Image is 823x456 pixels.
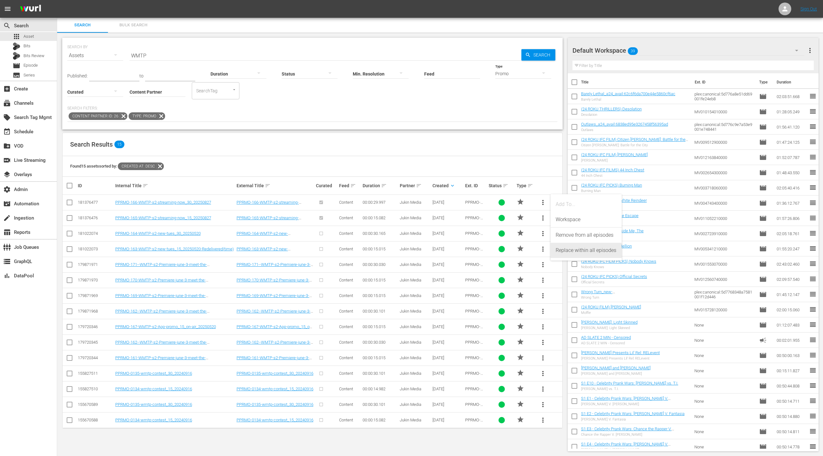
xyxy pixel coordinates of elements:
a: Outlaws_a24_avail:6838ed95e3267458f56395ad [581,122,668,127]
span: PROMO [517,276,524,283]
div: 00:00:15.015 [363,247,398,251]
div: Outlaws [581,128,668,132]
span: Episode [23,62,38,69]
span: Search Tag Mgmt [3,114,11,121]
div: [DATE] [432,215,463,220]
span: Content [339,293,353,298]
span: more_vert [539,245,547,253]
td: MV003718060000 [692,180,757,195]
td: 02:05:18.761 [774,226,809,241]
span: more_vert [539,370,547,377]
span: keyboard_arrow_down [450,183,455,188]
a: AD SLATE 2 MIN - Censored [581,335,631,340]
span: reorder [809,260,817,268]
div: 179720346 [78,324,113,329]
span: Search [531,49,555,61]
td: 02:03:51.668 [774,89,809,104]
span: Type: Promo [129,112,157,120]
span: sort [350,183,356,188]
div: Type [517,182,533,189]
span: reorder [809,169,817,176]
div: [DATE] [432,324,463,329]
td: 02:00:15.060 [774,302,809,317]
span: reorder [809,290,817,298]
span: Jukin Media [400,231,421,236]
span: 39 [628,44,638,58]
span: Create [3,85,11,93]
span: Episode [759,169,767,176]
button: more_vert [535,381,551,397]
a: PPRMO-166-WMTP-s2-streaming-now_30_20250827 [115,200,211,205]
span: Jukin Media [400,309,421,314]
a: PPRMO-0134-wmtp-contest_15_20240916 [237,418,313,422]
div: ID [78,183,113,188]
span: more_vert [539,385,547,393]
a: (24 ROKU IFC FILM) Citizen [PERSON_NAME]: Battle for the City [581,137,688,147]
span: Episode [13,62,20,69]
span: Job Queues [3,243,11,251]
td: MV010154010000 [692,104,757,119]
span: Asset [13,33,20,40]
span: PPRMO-171--WMTP-s2-Premiere-june-3-meet-the-hosts_30_20250520_WSXP [465,262,486,305]
span: more_vert [539,261,547,268]
a: (24 ROKU IFC FILMS) 44 Inch Chest [581,168,644,172]
a: PPRMO-165-WMTP-s2-streaming-now_15_20250827 [115,215,211,220]
td: MV009512900000 [692,135,757,150]
a: PPRMO-163-WMTP-s2-new-tues_15_20250520-Redelivered(time) [115,247,234,251]
div: Burning Man [581,189,642,193]
div: 00:00:29.997 [363,200,398,205]
span: PPRMO-163-WMTP-s2-new-tues_15_20250520-Redelivered(time) [465,247,486,285]
a: PPRMO-0134-wmtp-contest_15_20240916 [237,387,313,391]
div: Internal Title [115,182,235,189]
span: Schedule [3,128,11,135]
span: Bits Review [23,53,44,59]
button: more_vert [535,350,551,366]
div: 00:00:15.082 [363,215,398,220]
a: PPRMO-170-WMTP-s2-Premiere-june-3-meet-the-hosts_15_20250520_FAXP [115,278,208,287]
span: Episode [759,184,767,192]
span: 15 [114,141,124,148]
a: (24 ROKU FILM) [PERSON_NAME] [581,305,641,309]
span: reorder [809,123,817,130]
div: Moffie [581,311,641,315]
span: Jukin Media [400,324,421,329]
span: more_vert [539,230,547,237]
div: 00:00:30.101 [363,309,398,314]
span: more_vert [539,199,547,206]
td: 02:43:02.460 [774,256,809,272]
td: MV005341210000 [692,241,757,256]
span: Found 15 assets sorted by: [70,164,164,169]
span: reorder [809,214,817,222]
span: Created At: desc [118,162,156,170]
div: Bits Review [13,52,20,60]
span: more_vert [539,292,547,300]
span: sort [143,183,148,188]
a: [PERSON_NAME]: Light Skinned [581,320,638,325]
span: reorder [809,92,817,100]
span: more_vert [539,323,547,331]
td: 02:09:57.540 [774,272,809,287]
a: (24 ROKU IFC FILM) [PERSON_NAME] [581,152,648,157]
td: plex:canonical:5d776c9e7a53e9001e748441 [692,119,757,135]
div: [PERSON_NAME]: Light Skinned [581,326,638,330]
span: reorder [809,245,817,252]
div: Duration [363,182,398,189]
a: PPRMO-162--WMTP-s2-Premiere-june-3-meet-the-hosts_30_20250520_FHMXP [237,309,313,318]
span: Episode [759,108,767,116]
div: 181022074 [78,231,113,236]
span: reorder [809,153,817,161]
span: more_vert [539,307,547,315]
button: more_vert [535,397,551,412]
a: PPRMO-163-WMTP-s2-new-tues_15_20250520-Redelivered(time) [237,247,304,256]
span: Admin [3,186,11,193]
a: S1 E3 - Celebrity Prank Wars: Chance the Rapper V. [PERSON_NAME] [581,426,674,436]
a: PPRMO-0134-wmtp-contest_15_20240916 [115,387,192,391]
th: Title [581,73,691,91]
span: reorder [809,229,817,237]
div: Assets [67,47,123,64]
button: more_vert [535,257,551,272]
span: Episode [759,306,767,314]
a: PPRMO-164-WMTP-s2-new-tues_30_20250520 [115,231,201,236]
button: more_vert [535,241,551,257]
button: more_vert [535,304,551,319]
